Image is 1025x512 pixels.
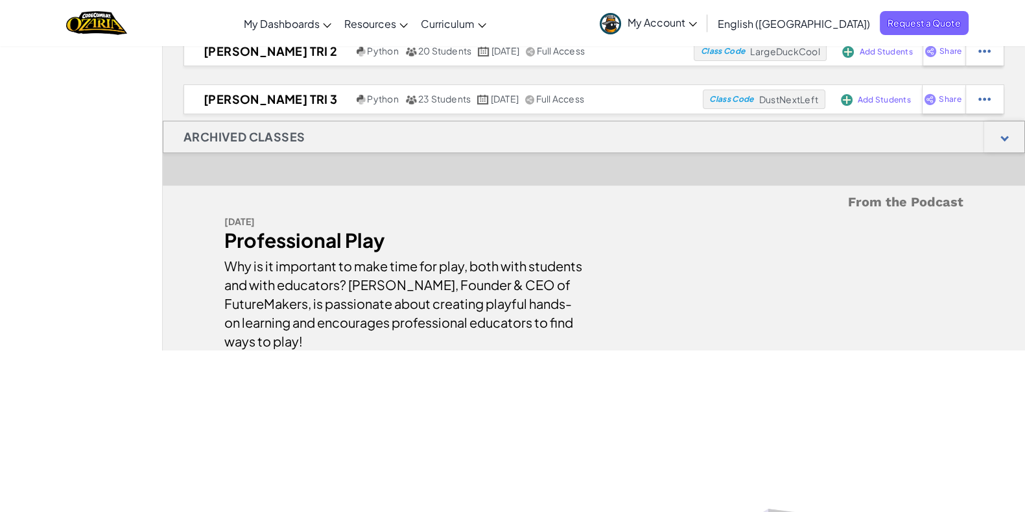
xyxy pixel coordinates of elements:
[939,95,961,103] span: Share
[537,45,585,56] span: Full Access
[628,16,697,29] span: My Account
[859,48,912,56] span: Add Students
[718,17,870,30] span: English ([GEOGRAPHIC_DATA])
[924,93,936,105] img: IconShare_Purple.svg
[184,42,694,61] a: [PERSON_NAME] Tri 2 Python 20 Students [DATE] Full Access
[184,90,353,109] h2: [PERSON_NAME] Tri 3
[701,47,745,55] span: Class Code
[491,45,519,56] span: [DATE]
[357,47,366,56] img: python.png
[184,90,703,109] a: [PERSON_NAME] Tri 3 Python 23 Students [DATE] Full Access
[405,47,417,56] img: MultipleUsers.png
[711,6,877,41] a: English ([GEOGRAPHIC_DATA])
[477,95,489,104] img: calendar.svg
[184,42,353,61] h2: [PERSON_NAME] Tri 2
[525,95,534,104] img: IconShare_Gray.svg
[418,93,471,104] span: 23 Students
[593,3,703,43] a: My Account
[344,17,396,30] span: Resources
[925,45,937,57] img: IconShare_Purple.svg
[491,93,519,104] span: [DATE]
[224,212,584,231] div: [DATE]
[526,47,535,56] img: IconShare_Gray.svg
[750,45,819,57] span: LargeDuckCool
[759,93,818,105] span: DustNextLeft
[939,47,961,55] span: Share
[421,17,475,30] span: Curriculum
[858,96,911,104] span: Add Students
[367,93,398,104] span: Python
[414,6,493,41] a: Curriculum
[338,6,414,41] a: Resources
[478,47,489,56] img: calendar.svg
[357,95,366,104] img: python.png
[66,10,126,36] img: Home
[709,95,753,103] span: Class Code
[66,10,126,36] a: Ozaria by CodeCombat logo
[163,121,325,153] h1: Archived Classes
[600,13,621,34] img: avatar
[880,11,969,35] a: Request a Quote
[418,45,472,56] span: 20 Students
[536,93,585,104] span: Full Access
[237,6,338,41] a: My Dashboards
[224,192,963,212] h5: From the Podcast
[842,46,854,58] img: IconAddStudents.svg
[224,250,584,350] div: Why is it important to make time for play, both with students and with educators? [PERSON_NAME], ...
[367,45,398,56] span: Python
[224,231,584,250] div: Professional Play
[244,17,320,30] span: My Dashboards
[841,94,853,106] img: IconAddStudents.svg
[978,45,991,57] img: IconStudentEllipsis.svg
[978,93,991,105] img: IconStudentEllipsis.svg
[405,95,417,104] img: MultipleUsers.png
